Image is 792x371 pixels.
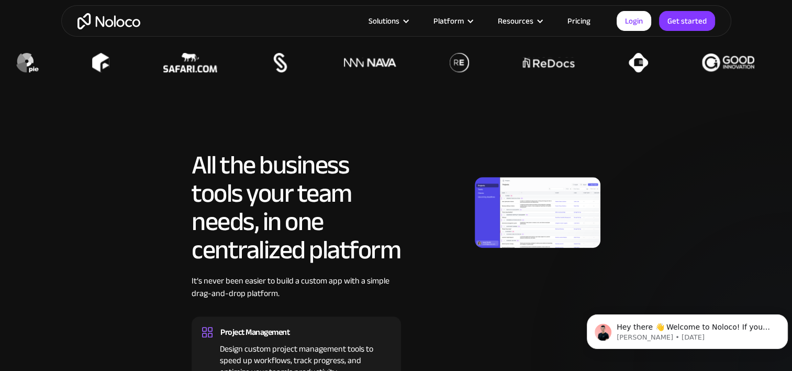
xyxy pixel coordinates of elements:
[77,13,140,29] a: home
[583,292,792,366] iframe: Intercom notifications message
[433,14,464,28] div: Platform
[220,324,289,340] div: Project Management
[420,14,485,28] div: Platform
[617,11,651,31] a: Login
[192,275,401,315] div: It’s never been easier to build a custom app with a simple drag-and-drop platform.
[192,151,401,264] h2: All the business tools your team needs, in one centralized platform
[498,14,533,28] div: Resources
[485,14,554,28] div: Resources
[659,11,715,31] a: Get started
[355,14,420,28] div: Solutions
[554,14,604,28] a: Pricing
[369,14,399,28] div: Solutions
